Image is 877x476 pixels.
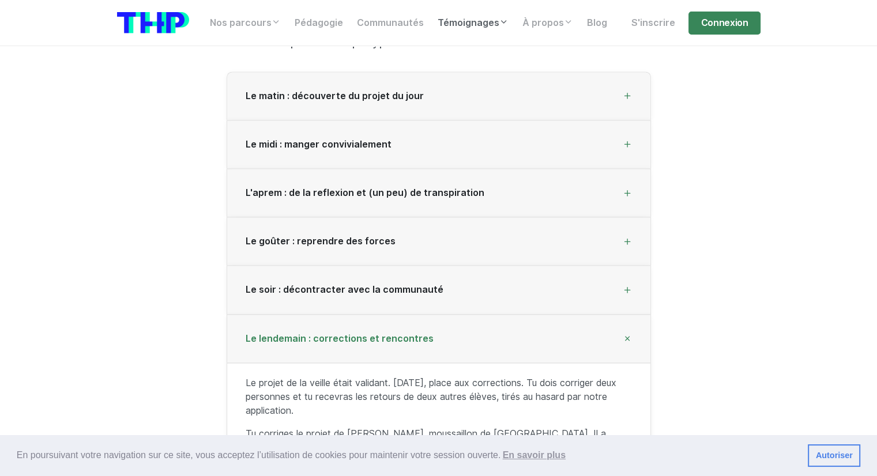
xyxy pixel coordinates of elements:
span: L'aprem : de la reflexion et (un peu) de transpiration [246,187,484,198]
a: Témoignages [431,12,515,35]
span: En poursuivant votre navigation sur ce site, vous acceptez l’utilisation de cookies pour mainteni... [17,447,799,464]
a: dismiss cookie message [808,444,860,467]
span: Le lendemain : corrections et rencontres [246,333,434,344]
a: Communautés [350,12,431,35]
span: Le matin : découverte du projet du jour [246,90,424,101]
span: Le goûter : reprendre des forces [246,236,396,247]
a: À propos [515,12,580,35]
a: S'inscrire [624,12,682,35]
span: Le midi : manger convivialement [246,139,392,150]
a: Pédagogie [288,12,350,35]
a: Connexion [688,12,760,35]
a: Blog [580,12,614,35]
p: Le projet de la veille était validant. [DATE], place aux corrections. Tu dois corriger deux perso... [246,376,632,418]
a: learn more about cookies [500,447,567,464]
span: Le soir : décontracter avec la communauté [246,284,443,295]
img: logo [117,12,189,33]
a: Nos parcours [203,12,288,35]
